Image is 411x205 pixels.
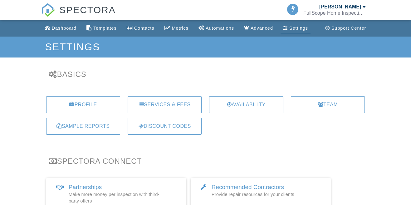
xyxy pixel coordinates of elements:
span: Partnerships [69,184,102,190]
div: Contacts [134,26,154,31]
div: Dashboard [52,26,76,31]
a: Templates [84,22,119,34]
a: Advanced [242,22,276,34]
div: Metrics [172,26,188,31]
div: Automations [206,26,234,31]
a: Automations (Basic) [196,22,237,34]
div: [PERSON_NAME] [319,4,361,10]
span: Recommended Contractors [212,184,284,190]
a: Team [291,96,365,113]
span: SPECTORA [59,3,116,16]
a: Profile [46,96,120,113]
a: SPECTORA [41,9,116,21]
span: Provide repair resources for your clients [212,192,294,197]
a: Support Center [323,22,369,34]
a: Availability [209,96,283,113]
div: Templates [93,26,117,31]
a: Metrics [162,22,191,34]
img: The Best Home Inspection Software - Spectora [41,3,55,17]
a: Sample Reports [46,118,120,135]
a: Settings [281,22,311,34]
a: Contacts [124,22,157,34]
div: Settings [289,26,308,31]
div: Support Center [331,26,366,31]
span: Make more money per inspection with third-party offers [69,192,159,203]
div: FullScope Home Inspection Inc [303,10,366,16]
h3: Basics [49,70,363,78]
div: Advanced [251,26,273,31]
a: Dashboard [42,22,79,34]
a: Services & Fees [128,96,202,113]
h1: Settings [45,42,366,52]
a: Discount Codes [128,118,202,135]
h3: Spectora Connect [49,157,363,165]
